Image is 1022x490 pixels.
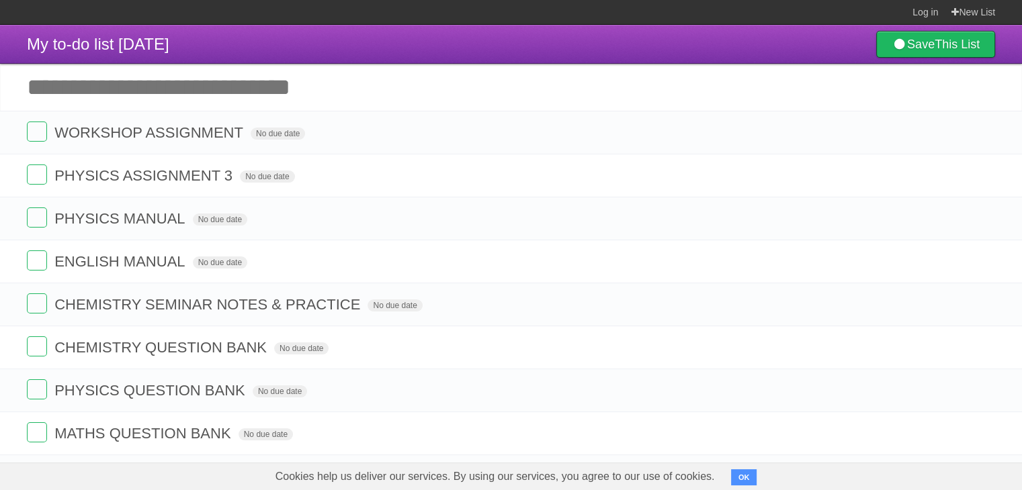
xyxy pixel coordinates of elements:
span: PHYSICS MANUAL [54,210,188,227]
label: Done [27,207,47,228]
span: No due date [368,299,422,311]
a: SaveThis List [876,31,995,58]
span: No due date [274,342,329,354]
span: No due date [193,256,247,268]
span: CHEMISTRY SEMINAR NOTES & PRACTICE [54,296,364,313]
span: No due date [251,128,305,140]
span: No due date [253,385,307,397]
b: This List [935,38,980,51]
label: Done [27,379,47,399]
span: Cookies help us deliver our services. By using our services, you agree to our use of cookies. [262,463,728,490]
label: Done [27,293,47,313]
span: My to-do list [DATE] [27,35,169,53]
label: Done [27,336,47,356]
span: No due date [193,213,247,226]
label: Done [27,121,47,142]
span: PHYSICS QUESTION BANK [54,382,249,399]
span: WORKSHOP ASSIGNMENT [54,124,247,141]
label: Done [27,422,47,442]
span: ENGLISH MANUAL [54,253,188,270]
span: PHYSICS ASSIGNMENT 3 [54,167,236,184]
span: No due date [240,170,294,183]
span: CHEMISTRY QUESTION BANK [54,339,270,356]
span: MATHS QUESTION BANK [54,425,234,442]
label: Done [27,164,47,185]
span: No due date [239,428,293,440]
label: Done [27,250,47,271]
button: OK [731,469,757,485]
